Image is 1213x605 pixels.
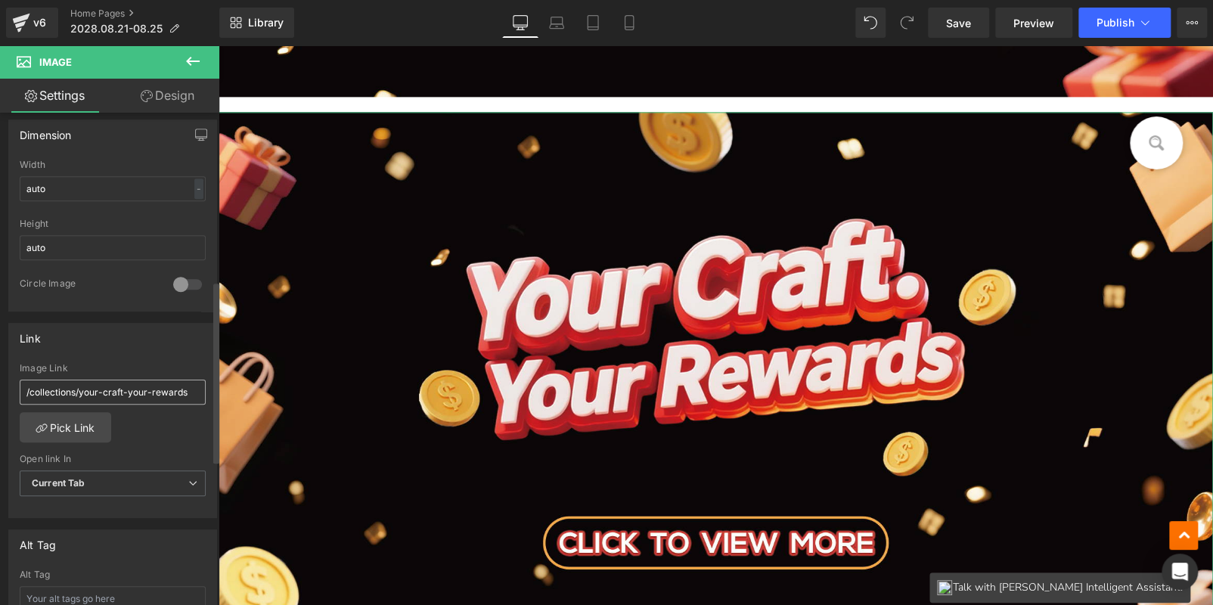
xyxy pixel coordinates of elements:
div: Dimension [20,120,72,141]
span: Image [39,56,72,68]
span: Save [946,15,971,31]
span: Library [248,16,284,29]
button: Undo [855,8,886,38]
div: Width [20,160,206,170]
a: New Library [219,8,294,38]
a: Mobile [611,8,647,38]
iframe: To enrich screen reader interactions, please activate Accessibility in Grammarly extension settings [219,45,1213,605]
div: Circle Image [20,278,158,293]
a: Talk with [PERSON_NAME] Intelligent Assistant. [711,527,972,557]
input: https://your-shop.myshopify.com [20,380,206,405]
div: Image Link [20,363,206,374]
span: Publish [1097,17,1134,29]
input: auto [20,176,206,201]
button: Redo [892,8,922,38]
div: Alt Tag [20,530,56,551]
b: Current Tab [32,477,85,489]
div: Alt Tag [20,569,206,580]
img: client-btn.png [718,535,734,550]
div: Open Intercom Messenger [1162,554,1198,590]
div: Open link In [20,454,206,464]
div: v6 [30,13,49,33]
div: - [194,178,203,199]
div: Height [20,219,206,229]
a: Preview [995,8,1072,38]
div: Link [20,324,41,345]
a: v6 [6,8,58,38]
a: Tablet [575,8,611,38]
span: Preview [1013,15,1054,31]
input: auto [20,235,206,260]
a: Laptop [538,8,575,38]
button: Publish [1078,8,1171,38]
span: 2028.08.21-08.25 [70,23,163,35]
a: Pick Link [20,412,111,442]
span: Talk with [PERSON_NAME] Intelligent Assistant. [734,535,964,550]
a: Home Pages [70,8,219,20]
a: Desktop [502,8,538,38]
a: Design [113,79,222,113]
button: More [1177,8,1207,38]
